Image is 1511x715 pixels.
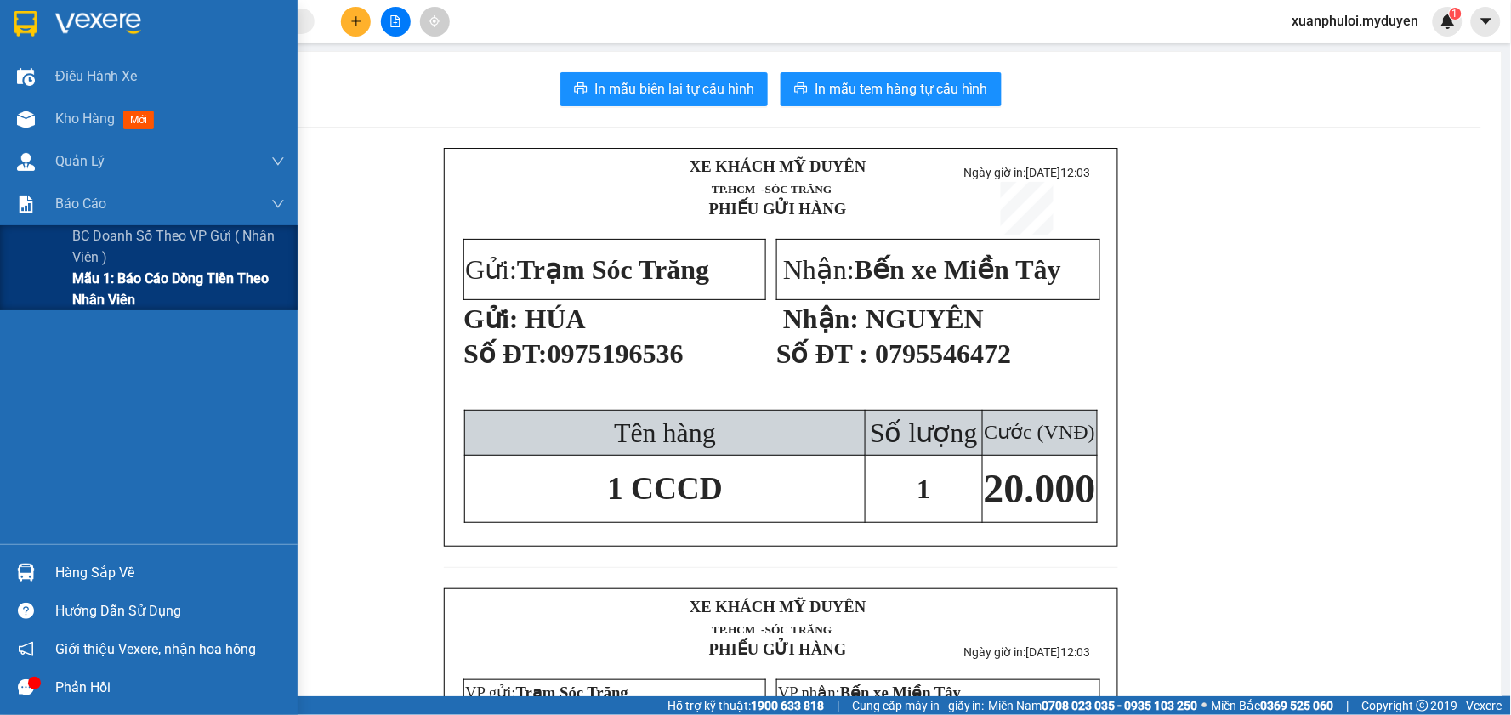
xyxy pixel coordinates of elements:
span: caret-down [1479,14,1494,29]
span: Điều hành xe [55,65,138,87]
span: printer [794,82,808,98]
span: Miền Bắc [1212,696,1334,715]
span: 20.000 [984,466,1096,511]
img: icon-new-feature [1440,14,1456,29]
p: Ngày giờ in: [951,166,1102,179]
span: Mẫu 1: Báo cáo dòng tiền theo nhân viên [72,268,285,310]
span: [DATE] [1025,166,1090,179]
span: TP.HCM -SÓC TRĂNG [100,54,220,66]
span: mới [123,111,154,129]
strong: XE KHÁCH MỸ DUYÊN [109,9,225,46]
span: printer [574,82,588,98]
span: aim [429,15,440,27]
button: file-add [381,7,411,37]
span: In mẫu biên lai tự cấu hình [594,78,754,99]
span: Tên hàng [614,417,716,448]
strong: 1900 633 818 [751,699,824,712]
span: | [837,696,839,715]
button: plus [341,7,371,37]
div: Hướng dẫn sử dụng [55,599,285,624]
span: Trạm Sóc Trăng [516,684,628,701]
span: ⚪️ [1202,702,1207,709]
strong: 0708 023 035 - 0935 103 250 [1042,699,1198,712]
span: 12:03 [1060,166,1090,179]
span: HÚA [525,304,586,334]
button: aim [420,7,450,37]
strong: 0369 525 060 [1261,699,1334,712]
span: Báo cáo [55,193,106,214]
strong: PHIẾU GỬI HÀNG [709,640,847,658]
strong: PHIẾU GỬI HÀNG [98,71,236,88]
span: VP gửi: [465,684,628,701]
button: caret-down [1471,7,1501,37]
span: Cung cấp máy in - giấy in: [852,696,985,715]
strong: XE KHÁCH MỸ DUYÊN [690,157,866,175]
span: 1 CCCD [607,471,723,506]
span: 0795546472 [875,338,1011,369]
span: Cước (VNĐ) [984,421,1095,443]
button: printerIn mẫu biên lai tự cấu hình [560,72,768,106]
div: Phản hồi [55,675,285,701]
span: question-circle [18,603,34,619]
span: TP.HCM -SÓC TRĂNG [712,623,832,636]
span: Trạm Sóc Trăng [8,117,175,179]
span: In mẫu tem hàng tự cấu hình [815,78,988,99]
span: VP nhận: [778,684,961,701]
button: printerIn mẫu tem hàng tự cấu hình [781,72,1002,106]
span: BC doanh số theo VP gửi ( nhân viên ) [72,225,285,268]
p: Ngày giờ in: [253,20,327,53]
span: file-add [389,15,401,27]
p: Ngày giờ in: [951,645,1102,659]
img: warehouse-icon [17,111,35,128]
img: logo-vxr [14,11,37,37]
span: Bến xe Miền Tây [840,684,961,701]
span: Hỗ trợ kỹ thuật: [667,696,824,715]
strong: Nhận: [783,304,859,334]
span: message [18,679,34,695]
img: solution-icon [17,196,35,213]
span: notification [18,641,34,657]
span: Nhận: [783,254,1061,285]
span: Quản Lý [55,150,105,172]
span: Số ĐT: [463,338,548,369]
span: down [271,197,285,211]
span: Giới thiệu Vexere, nhận hoa hồng [55,638,256,660]
strong: PHIẾU GỬI HÀNG [709,200,847,218]
img: warehouse-icon [17,153,35,171]
span: 1 [1452,8,1458,20]
strong: XE KHÁCH MỸ DUYÊN [690,598,866,616]
span: down [271,155,285,168]
span: Bến xe Miền Tây [855,254,1061,285]
strong: Số ĐT : [776,338,868,369]
sup: 1 [1450,8,1462,20]
span: TP.HCM -SÓC TRĂNG [712,183,832,196]
span: xuanphuloi.myduyen [1279,10,1433,31]
span: [DATE] [253,37,327,53]
span: 0975196536 [548,338,684,369]
span: Số lượng [870,417,978,448]
span: plus [350,15,362,27]
span: 1 [917,474,930,504]
img: warehouse-icon [17,564,35,582]
span: Gửi: [465,254,709,285]
span: Trạm Sóc Trăng [517,254,709,285]
span: Kho hàng [55,111,115,127]
span: | [1347,696,1349,715]
div: Hàng sắp về [55,560,285,586]
span: [DATE] [1025,645,1090,659]
span: 12:03 [1060,645,1090,659]
span: Miền Nam [989,696,1198,715]
span: Gửi: [8,117,175,179]
span: copyright [1417,700,1429,712]
img: warehouse-icon [17,68,35,86]
strong: Gửi: [463,304,518,334]
span: NGUYÊN [866,304,984,334]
